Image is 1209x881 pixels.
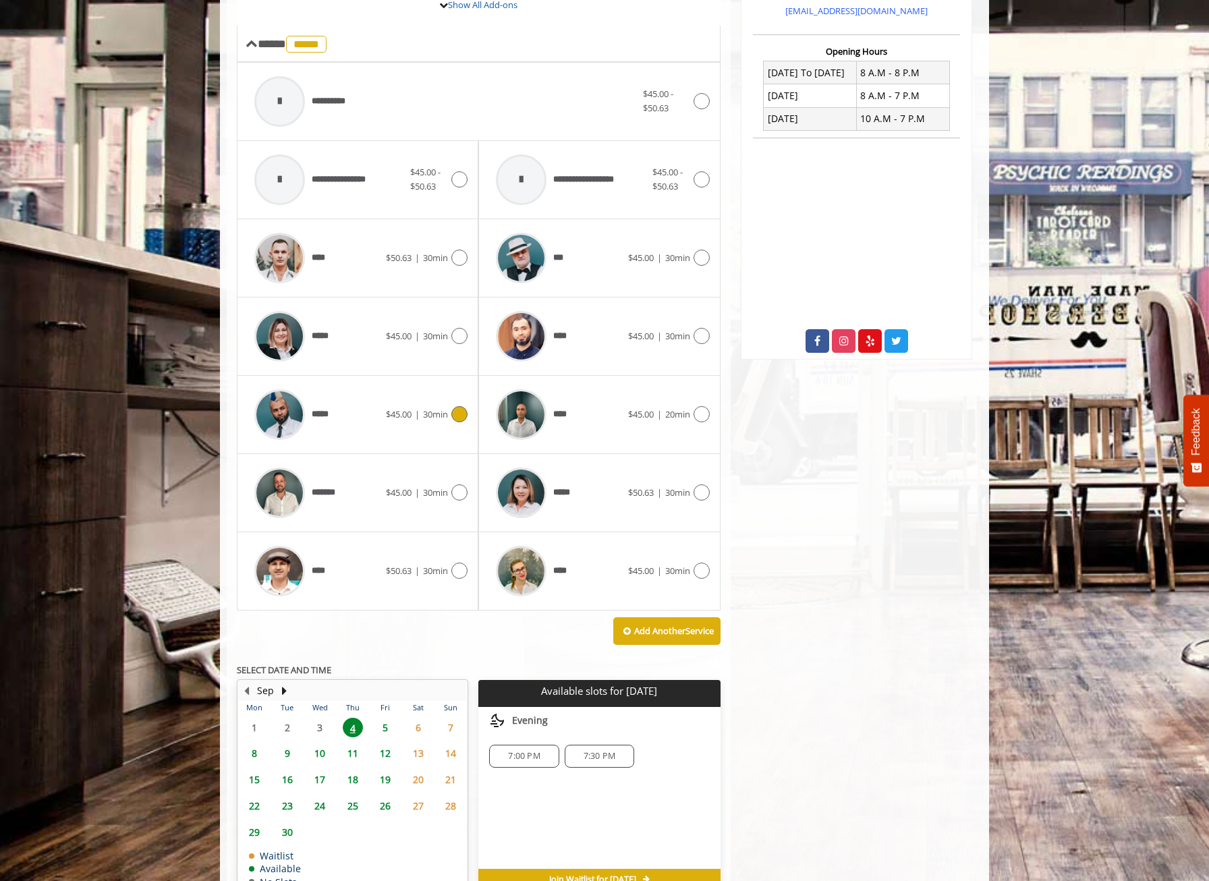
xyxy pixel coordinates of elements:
span: 8 [244,743,264,763]
td: Select day14 [434,740,468,766]
span: 26 [375,796,395,816]
span: 9 [277,743,298,763]
td: [DATE] [764,107,857,130]
th: Fri [369,701,401,714]
span: $50.63 [386,565,412,577]
th: Sun [434,701,468,714]
th: Mon [238,701,271,714]
span: 23 [277,796,298,816]
td: Select day24 [304,793,336,819]
td: 8 A.M - 8 P.M [856,61,949,84]
span: Evening [512,715,548,726]
td: Select day21 [434,766,468,793]
td: Select day12 [369,740,401,766]
span: | [657,408,662,420]
p: Available slots for [DATE] [484,685,714,697]
span: $45.00 - $50.63 [410,166,441,192]
span: 30min [423,486,448,499]
span: 15 [244,770,264,789]
td: Select day25 [336,793,368,819]
span: | [415,252,420,264]
span: 30min [665,252,690,264]
span: 17 [310,770,330,789]
span: $45.00 - $50.63 [652,166,683,192]
td: Select day27 [401,793,434,819]
span: | [415,408,420,420]
span: 30min [423,565,448,577]
span: 30min [423,330,448,342]
td: Select day23 [271,793,303,819]
span: 6 [408,718,428,737]
span: 21 [441,770,461,789]
span: $50.63 [386,252,412,264]
span: 5 [375,718,395,737]
span: 19 [375,770,395,789]
td: Select day20 [401,766,434,793]
td: Select day19 [369,766,401,793]
b: Add Another Service [634,625,714,637]
td: Available [249,863,301,874]
td: Select day11 [336,740,368,766]
span: 28 [441,796,461,816]
span: 7 [441,718,461,737]
span: 30min [423,252,448,264]
span: | [657,330,662,342]
button: Sep [257,683,274,698]
img: evening slots [489,712,505,729]
td: Select day16 [271,766,303,793]
td: Select day17 [304,766,336,793]
th: Wed [304,701,336,714]
span: 30min [423,408,448,420]
span: | [657,252,662,264]
span: $45.00 [386,486,412,499]
th: Thu [336,701,368,714]
td: Select day6 [401,714,434,741]
td: Select day18 [336,766,368,793]
span: $50.63 [628,486,654,499]
span: 4 [343,718,363,737]
th: Sat [401,701,434,714]
td: Select day13 [401,740,434,766]
td: 10 A.M - 7 P.M [856,107,949,130]
td: Select day9 [271,740,303,766]
span: 11 [343,743,363,763]
span: | [415,486,420,499]
span: | [415,330,420,342]
span: 10 [310,743,330,763]
span: 30 [277,822,298,842]
h3: Opening Hours [753,47,960,56]
span: 14 [441,743,461,763]
td: Select day29 [238,819,271,845]
span: 12 [375,743,395,763]
td: Select day28 [434,793,468,819]
button: Feedback - Show survey [1183,395,1209,486]
span: 30min [665,330,690,342]
span: $45.00 - $50.63 [643,88,673,114]
td: Select day4 [336,714,368,741]
span: $45.00 [628,408,654,420]
span: 16 [277,770,298,789]
span: | [657,565,662,577]
span: 18 [343,770,363,789]
button: Previous Month [241,683,252,698]
span: 25 [343,796,363,816]
td: Select day8 [238,740,271,766]
span: | [415,565,420,577]
span: 30min [665,565,690,577]
td: [DATE] To [DATE] [764,61,857,84]
td: Select day30 [271,819,303,845]
span: 20 [408,770,428,789]
td: Select day22 [238,793,271,819]
span: $45.00 [628,565,654,577]
span: 7:30 PM [584,751,615,762]
th: Tue [271,701,303,714]
div: 7:30 PM [565,745,634,768]
span: $45.00 [386,408,412,420]
td: Select day26 [369,793,401,819]
button: Add AnotherService [613,617,721,646]
button: Next Month [279,683,289,698]
span: $45.00 [628,330,654,342]
span: 24 [310,796,330,816]
span: 29 [244,822,264,842]
td: Waitlist [249,851,301,861]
